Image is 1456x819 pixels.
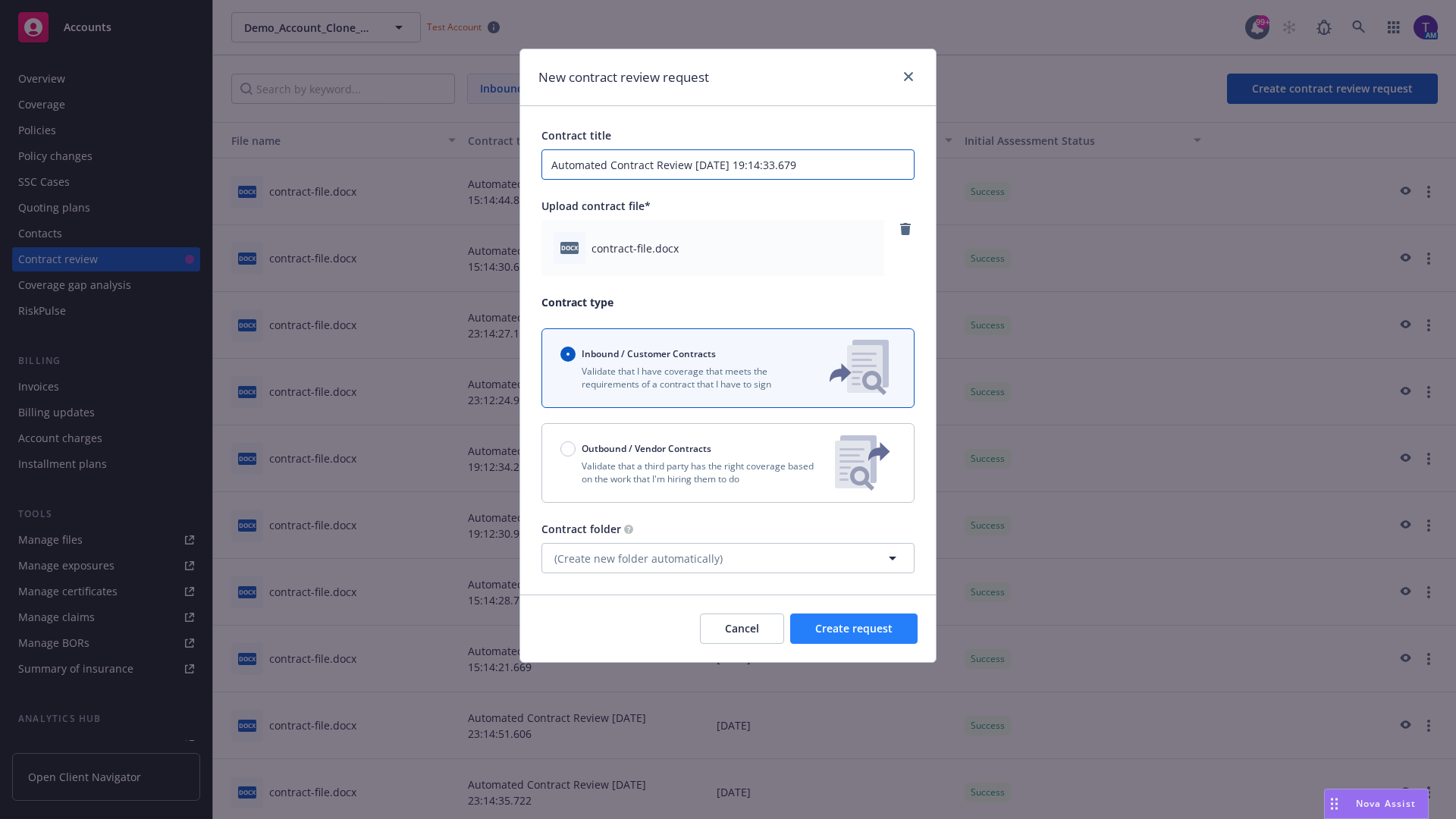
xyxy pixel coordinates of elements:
[725,621,759,635] span: Cancel
[560,242,579,253] span: docx
[541,522,621,536] span: Contract folder
[582,442,711,455] span: Outbound / Vendor Contracts
[541,328,915,408] button: Inbound / Customer ContractsValidate that I have coverage that meets the requirements of a contra...
[815,621,893,635] span: Create request
[541,423,915,503] button: Outbound / Vendor ContractsValidate that a third party has the right coverage based on the work t...
[560,441,576,457] input: Outbound / Vendor Contracts
[582,347,716,360] span: Inbound / Customer Contracts
[1356,797,1416,810] span: Nova Assist
[541,543,915,573] button: (Create new folder automatically)
[560,365,805,391] p: Validate that I have coverage that meets the requirements of a contract that I have to sign
[1324,789,1429,819] button: Nova Assist
[560,347,576,362] input: Inbound / Customer Contracts
[1325,789,1344,818] div: Drag to move
[899,67,918,86] a: close
[541,294,915,310] p: Contract type
[541,199,651,213] span: Upload contract file*
[541,128,611,143] span: Contract title
[790,613,918,644] button: Create request
[591,240,679,256] span: contract-file.docx
[700,613,784,644] button: Cancel
[554,551,723,566] span: (Create new folder automatically)
[538,67,709,87] h1: New contract review request
[560,460,823,485] p: Validate that a third party has the right coverage based on the work that I'm hiring them to do
[896,220,915,238] a: remove
[541,149,915,180] input: Enter a title for this contract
